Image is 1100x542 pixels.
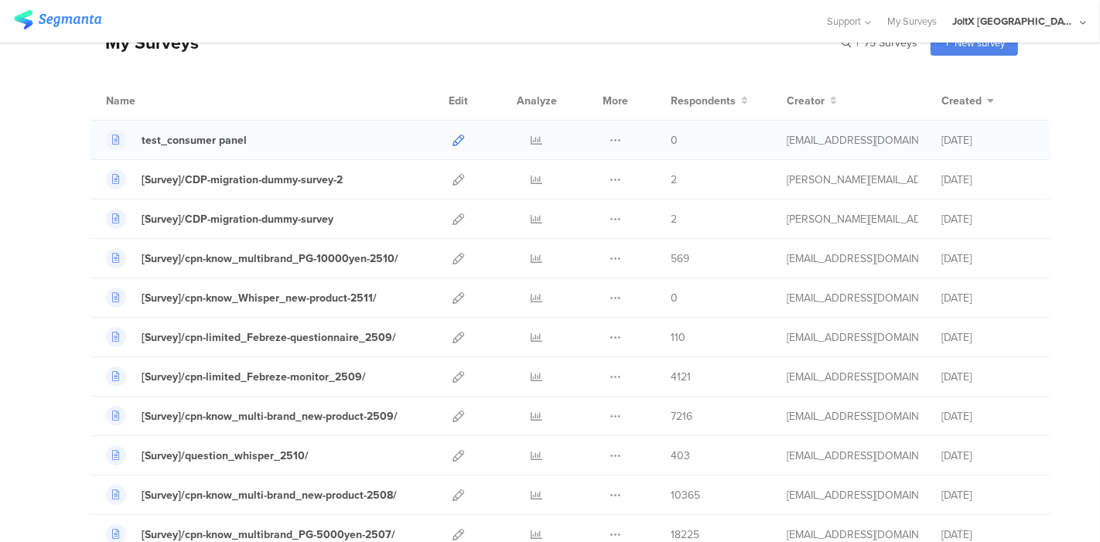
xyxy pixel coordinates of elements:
a: [Survey]/question_whisper_2510/ [106,445,309,465]
span: | [854,35,861,51]
div: [DATE] [941,448,1034,464]
div: [DATE] [941,408,1034,424]
div: kumai.ik@pg.com [787,132,918,148]
div: More [599,81,632,120]
span: 403 [671,448,690,464]
div: Edit [442,81,475,120]
a: [Survey]/CDP-migration-dummy-survey-2 [106,169,343,189]
a: [Survey]/cpn-limited_Febreze-monitor_2509/ [106,366,366,387]
div: kumai.ik@pg.com [787,251,918,267]
span: 110 [671,329,685,346]
div: praharaj.sp.1@pg.com [787,172,918,188]
div: [DATE] [941,329,1034,346]
div: [Survey]/CDP-migration-dummy-survey [142,211,333,227]
span: Creator [787,93,825,109]
div: praharaj.sp.1@pg.com [787,211,918,227]
img: segmanta logo [14,10,101,29]
a: test_consumer panel [106,130,247,150]
div: [Survey]/cpn-know_multi-brand_new-product-2508/ [142,487,397,503]
div: [Survey]/cpn-know_Whisper_new-product-2511/ [142,290,377,306]
span: 2 [671,172,677,188]
span: Respondents [671,93,736,109]
div: [DATE] [941,172,1034,188]
div: kumai.ik@pg.com [787,329,918,346]
div: kumai.ik@pg.com [787,487,918,503]
div: [Survey]/cpn-know_multibrand_PG-10000yen-2510/ [142,251,398,267]
div: Name [106,93,199,109]
span: Support [828,14,862,29]
div: [Survey]/CDP-migration-dummy-survey-2 [142,172,343,188]
div: [DATE] [941,132,1034,148]
span: 0 [671,290,678,306]
div: [Survey]/question_whisper_2510/ [142,448,309,464]
div: [Survey]/cpn-limited_Febreze-questionnaire_2509/ [142,329,396,346]
div: kumai.ik@pg.com [787,369,918,385]
a: [Survey]/cpn-know_multi-brand_new-product-2509/ [106,406,398,426]
div: [Survey]/cpn-limited_Febreze-monitor_2509/ [142,369,366,385]
span: New survey [955,36,1005,50]
a: [Survey]/cpn-know_multibrand_PG-10000yen-2510/ [106,248,398,268]
button: Created [941,93,994,109]
a: [Survey]/CDP-migration-dummy-survey [106,209,333,229]
div: test_consumer panel [142,132,247,148]
div: kumai.ik@pg.com [787,448,918,464]
span: 2 [671,211,677,227]
div: My Surveys [90,29,199,56]
a: [Survey]/cpn-limited_Febreze-questionnaire_2509/ [106,327,396,347]
button: Respondents [671,93,748,109]
div: [DATE] [941,251,1034,267]
div: [DATE] [941,290,1034,306]
div: [Survey]/cpn-know_multi-brand_new-product-2509/ [142,408,398,424]
div: kumai.ik@pg.com [787,290,918,306]
div: JoltX [GEOGRAPHIC_DATA] [952,14,1076,29]
span: 10365 [671,487,700,503]
div: [DATE] [941,369,1034,385]
span: 7216 [671,408,692,424]
div: Analyze [514,81,560,120]
span: 0 [671,132,678,148]
button: Creator [787,93,837,109]
div: kumai.ik@pg.com [787,408,918,424]
span: Created [941,93,982,109]
span: 4121 [671,369,691,385]
a: [Survey]/cpn-know_Whisper_new-product-2511/ [106,288,377,308]
a: [Survey]/cpn-know_multi-brand_new-product-2508/ [106,485,397,505]
div: [DATE] [941,487,1034,503]
span: 75 Surveys [864,35,917,51]
div: [DATE] [941,211,1034,227]
span: 569 [671,251,689,267]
